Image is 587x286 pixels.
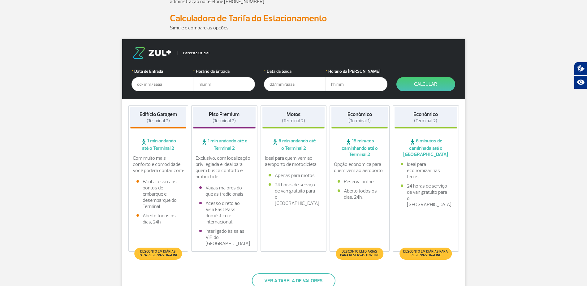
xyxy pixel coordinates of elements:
li: Aberto todos os dias, 24h. [338,188,382,200]
li: Vagas maiores do que as tradicionais. [199,185,249,197]
span: (Terminal 2) [414,118,437,124]
span: 1 min andando até o Terminal 2 [193,138,256,151]
strong: Piso Premium [209,111,240,118]
span: Parceiro Oficial [178,51,209,55]
input: dd/mm/aaaa [264,77,326,91]
li: Interligado às salas VIP do [GEOGRAPHIC_DATA]. [199,228,249,247]
span: 1 min andando até o Terminal 2 [130,138,187,151]
img: logo-zul.png [132,47,172,59]
li: Ideal para economizar nas férias [401,161,451,180]
button: Calcular [396,77,455,91]
p: Opção econômica para quem vem ao aeroporto. [334,161,385,174]
input: dd/mm/aaaa [132,77,193,91]
li: Acesso direto ao Visa Fast Pass doméstico e internacional. [199,200,249,225]
span: Desconto em diárias para reservas on-line [339,250,380,257]
span: (Terminal 2) [213,118,236,124]
label: Horário da [PERSON_NAME] [326,68,387,75]
span: 6 minutos de caminhada até o [GEOGRAPHIC_DATA] [395,138,457,158]
strong: Econômico [413,111,438,118]
label: Horário da Entrada [193,68,255,75]
span: Desconto em diárias para reservas on-line [138,250,179,257]
button: Abrir tradutor de língua de sinais. [574,62,587,76]
button: Abrir recursos assistivos. [574,76,587,89]
input: hh:mm [326,77,387,91]
strong: Edifício Garagem [140,111,177,118]
p: Ideal para quem vem ao aeroporto de motocicleta. [265,155,322,167]
li: Reserva online [338,179,382,185]
span: 15 minutos caminhando até o Terminal 2 [331,138,388,158]
input: hh:mm [193,77,255,91]
li: Apenas para motos. [269,172,319,179]
li: Aberto todos os dias, 24h [136,213,180,225]
label: Data da Saída [264,68,326,75]
h2: Calculadora de Tarifa do Estacionamento [170,13,417,24]
li: 24 horas de serviço de van gratuito para o [GEOGRAPHIC_DATA] [401,183,451,208]
p: Exclusivo, com localização privilegiada e ideal para quem busca conforto e praticidade. [196,155,253,180]
p: Simule e compare as opções. [170,24,417,32]
strong: Motos [287,111,300,118]
span: (Terminal 2) [282,118,305,124]
div: Plugin de acessibilidade da Hand Talk. [574,62,587,89]
li: 24 horas de serviço de van gratuito para o [GEOGRAPHIC_DATA] [269,182,319,206]
label: Data de Entrada [132,68,193,75]
span: Desconto em diárias para reservas on-line [403,250,449,257]
li: Fácil acesso aos pontos de embarque e desembarque do Terminal [136,179,180,210]
p: Com muito mais conforto e comodidade, você poderá contar com: [133,155,184,174]
span: 6 min andando até o Terminal 2 [262,138,325,151]
strong: Econômico [347,111,372,118]
span: (Terminal 2) [147,118,170,124]
span: (Terminal 1) [348,118,371,124]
